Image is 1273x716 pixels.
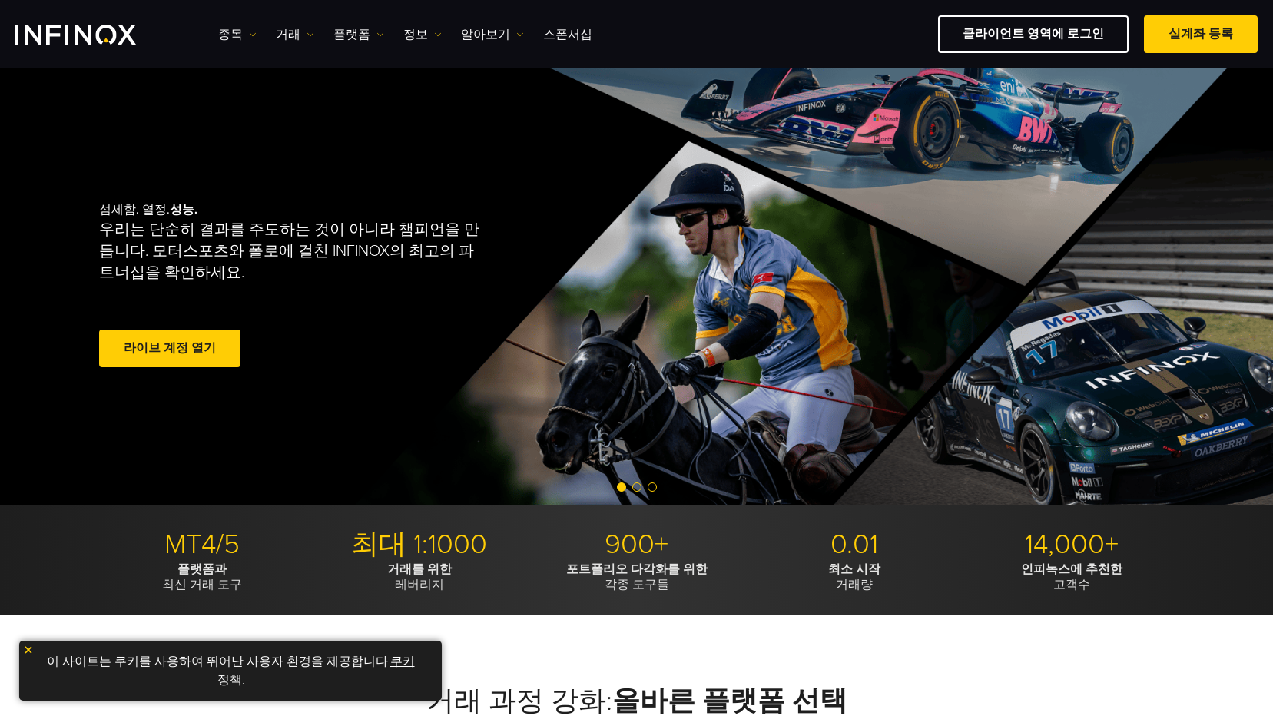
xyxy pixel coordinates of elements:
strong: 인피녹스에 추천한 [1021,562,1122,577]
p: 900+ [534,528,740,562]
a: 알아보기 [461,25,524,44]
strong: 최소 시작 [828,562,880,577]
span: Go to slide 1 [617,482,626,492]
p: 최대 1:1000 [317,528,522,562]
a: 클라이언트 영역에 로그인 [938,15,1129,53]
strong: 플랫폼과 [177,562,227,577]
p: 고객수 [969,562,1175,592]
strong: 성능. [170,202,197,217]
p: 최신 거래 도구 [99,562,305,592]
p: 우리는 단순히 결과를 주도하는 것이 아니라 챔피언을 만듭니다. 모터스포츠와 폴로에 걸친 INFINOX의 최고의 파트너십을 확인하세요. [99,219,486,283]
p: 거래량 [751,562,957,592]
span: Go to slide 3 [648,482,657,492]
a: 라이브 계정 열기 [99,330,240,367]
p: 14,000+ [969,528,1175,562]
a: 스폰서십 [543,25,592,44]
a: 거래 [276,25,314,44]
a: 플랫폼 [333,25,384,44]
p: 각종 도구들 [534,562,740,592]
strong: 거래를 위한 [387,562,452,577]
strong: 포트폴리오 다각화를 위한 [566,562,708,577]
div: 섬세함. 열정. [99,177,583,396]
span: Go to slide 2 [632,482,641,492]
img: yellow close icon [23,645,34,655]
a: 실계좌 등록 [1144,15,1258,53]
a: 종목 [218,25,257,44]
a: 정보 [403,25,442,44]
p: 0.01 [751,528,957,562]
p: MT4/5 [99,528,305,562]
p: 이 사이트는 쿠키를 사용하여 뛰어난 사용자 환경을 제공합니다. . [27,648,434,693]
a: INFINOX Logo [15,25,172,45]
p: 레버리지 [317,562,522,592]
